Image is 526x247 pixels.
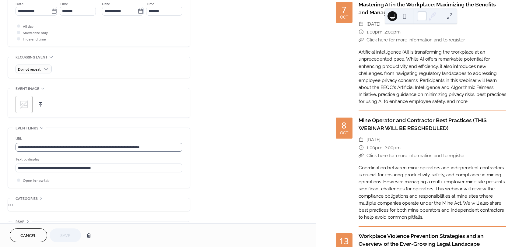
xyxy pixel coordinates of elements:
[16,125,38,132] span: Event links
[146,1,155,7] span: Time
[366,153,465,158] a: Click here for more information and to register.
[8,198,190,211] div: •••
[359,233,484,247] a: Workplace Violence Prevention Strategies and an Overview of the Ever-Growing Legal Landscape
[60,1,68,7] span: Time
[359,152,364,160] div: ​
[366,37,465,43] a: Click here for more information and to register.
[18,66,41,73] span: Do not repeat
[8,221,190,234] div: •••
[342,5,346,14] div: 7
[16,96,33,113] div: ;
[359,1,496,16] a: Mastering AI in the Workplace: Maximizing the Benefits and Managing Legal Risks
[339,237,349,245] div: 13
[23,36,46,43] span: Hide end time
[102,1,110,7] span: Date
[10,228,47,242] button: Cancel
[16,196,38,202] span: Categories
[366,20,380,28] span: [DATE]
[366,136,380,144] span: [DATE]
[359,20,364,28] div: ​
[359,117,487,131] a: Mine Operator and Contractor Best Practices (THIS WEBINAR WILL BE RESCHEDULED)
[16,54,48,61] span: Recurring event
[366,28,382,36] span: 1:00pm
[23,30,48,36] span: Show date only
[16,219,24,225] span: RSVP
[359,136,364,144] div: ​
[342,121,346,130] div: 8
[20,233,37,239] span: Cancel
[23,23,33,30] span: All day
[384,144,401,152] span: 2:00pm
[382,144,384,152] span: -
[359,36,364,44] div: ​
[16,156,181,163] div: Text to display
[16,1,24,7] span: Date
[359,164,506,221] div: Coordination between mine operators and independent contractors is crucial for ensuring productiv...
[366,144,382,152] span: 1:00pm
[23,178,50,184] span: Open in new tab
[359,49,506,105] div: Artificial intelligence (AI) is transforming the workplace at an unprecedented pace. While AI off...
[340,131,348,135] div: Oct
[16,86,39,92] span: Event image
[16,136,181,142] div: URL
[359,144,364,152] div: ​
[359,28,364,36] div: ​
[384,28,401,36] span: 2:00pm
[340,15,348,19] div: Oct
[382,28,384,36] span: -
